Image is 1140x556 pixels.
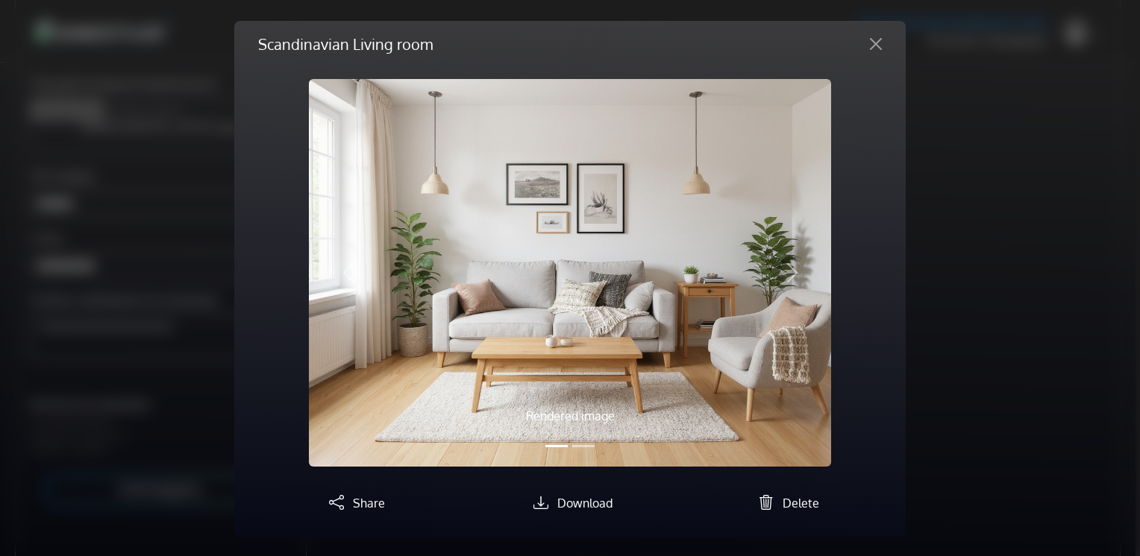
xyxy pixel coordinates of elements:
button: Slide 1 [545,437,568,455]
img: homestyler-20250910-1-wpp0ft.jpg [309,79,831,467]
h5: Scandinavian Living room [258,33,433,55]
span: Download [557,496,613,511]
a: Share [323,496,385,511]
button: Delete [753,490,819,513]
a: Download [527,496,613,511]
button: Close [858,32,894,56]
span: Share [353,496,385,511]
button: Slide 2 [572,437,595,455]
span: Delete [783,496,819,511]
p: Rendered image [387,407,753,425]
